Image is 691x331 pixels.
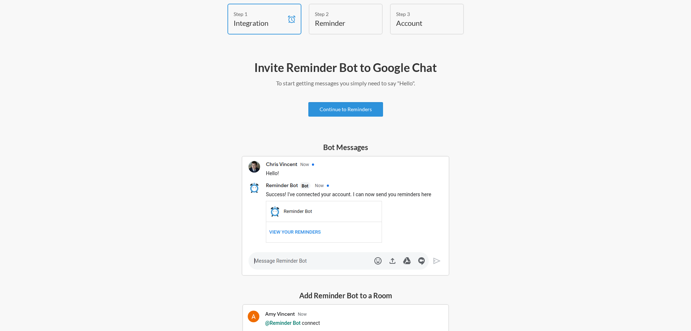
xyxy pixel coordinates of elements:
[396,10,447,18] div: Step 3
[315,10,366,18] div: Step 2
[242,142,449,152] h5: Bot Messages
[135,79,556,88] p: To start getting messages you simply need to say "Hello".
[308,102,383,117] a: Continue to Reminders
[234,10,284,18] div: Step 1
[315,18,366,28] h4: Reminder
[135,60,556,75] h2: Invite Reminder Bot to Google Chat
[396,18,447,28] h4: Account
[234,18,284,28] h4: Integration
[242,290,449,300] h5: Add Reminder Bot to a Room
